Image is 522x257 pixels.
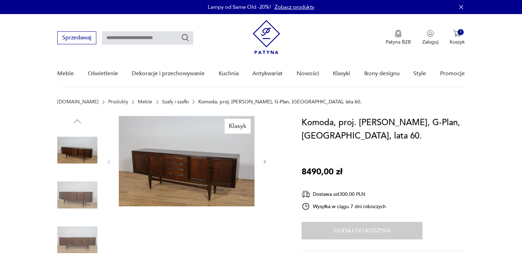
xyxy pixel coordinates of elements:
[88,60,118,87] a: Oświetlenie
[302,116,464,143] h1: Komoda, proj. [PERSON_NAME], G-Plan, [GEOGRAPHIC_DATA], lata 60.
[57,60,74,87] a: Meble
[453,30,460,37] img: Ikona koszyka
[275,4,314,11] a: Zobacz produkty
[57,130,97,170] img: Zdjęcie produktu Komoda, proj. V. Wilkins, G-Plan, Wielka Brytania, lata 60.
[395,30,402,38] img: Ikona medalu
[108,99,128,105] a: Produkty
[198,99,362,105] p: Komoda, proj. [PERSON_NAME], G-Plan, [GEOGRAPHIC_DATA], lata 60.
[297,60,319,87] a: Nowości
[427,30,434,37] img: Ikonka użytkownika
[132,60,205,87] a: Dekoracje i przechowywanie
[386,30,411,45] a: Ikona medaluPatyna B2B
[57,36,96,41] a: Sprzedawaj
[208,4,271,11] p: Lampy od Same Old -20%!
[253,20,280,54] img: Patyna - sklep z meblami i dekoracjami vintage
[162,99,189,105] a: Szafy i szafki
[440,60,465,87] a: Promocje
[302,202,386,211] div: Wysyłka w ciągu 7 dni roboczych
[333,60,350,87] a: Klasyki
[386,30,411,45] button: Patyna B2B
[219,60,239,87] a: Kuchnia
[119,116,254,206] img: Zdjęcie produktu Komoda, proj. V. Wilkins, G-Plan, Wielka Brytania, lata 60.
[422,39,438,45] p: Zaloguj
[57,99,98,105] a: [DOMAIN_NAME]
[413,60,426,87] a: Style
[450,39,465,45] p: Koszyk
[57,175,97,215] img: Zdjęcie produktu Komoda, proj. V. Wilkins, G-Plan, Wielka Brytania, lata 60.
[252,60,283,87] a: Antykwariat
[302,190,310,199] img: Ikona dostawy
[181,33,189,42] button: Szukaj
[422,30,438,45] button: Zaloguj
[57,31,96,44] button: Sprzedawaj
[225,119,251,134] div: Klasyk
[302,190,386,199] div: Dostawa od 300,00 PLN
[386,39,411,45] p: Patyna B2B
[458,29,464,35] div: 1
[450,30,465,45] button: 1Koszyk
[364,60,400,87] a: Ikony designu
[138,99,152,105] a: Meble
[302,165,342,179] p: 8490,00 zł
